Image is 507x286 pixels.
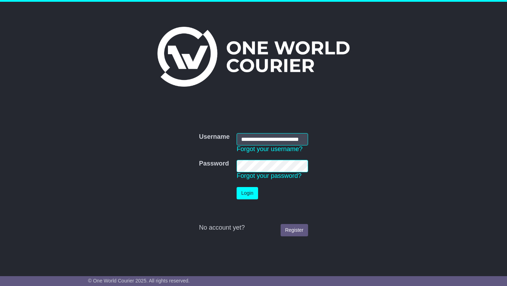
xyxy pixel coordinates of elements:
[237,172,301,179] a: Forgot your password?
[88,278,190,284] span: © One World Courier 2025. All rights reserved.
[199,224,308,232] div: No account yet?
[199,160,229,168] label: Password
[237,145,302,153] a: Forgot your username?
[157,27,350,87] img: One World
[199,133,230,141] label: Username
[281,224,308,236] a: Register
[237,187,258,199] button: Login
